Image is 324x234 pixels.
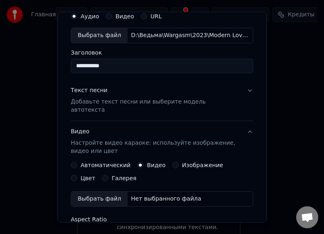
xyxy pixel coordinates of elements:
[151,13,162,19] label: URL
[71,86,108,95] div: Текст песни
[128,31,253,40] div: D:\Ведьма\Wargasm\2023\Modern Love\MP3\WARGASM – Modern Love.mp3
[71,98,240,114] p: Добавьте текст песни или выберите модель автотекста
[71,80,253,121] button: Текст песниДобавьте текст песни или выберите модель автотекста
[112,175,137,181] label: Галерея
[71,128,240,155] div: Видео
[71,216,253,222] label: Aspect Ratio
[81,175,95,181] label: Цвет
[71,139,240,155] p: Настройте видео караоке: используйте изображение, видео или цвет
[115,13,134,19] label: Видео
[182,162,223,168] label: Изображение
[81,13,99,19] label: Аудио
[81,162,130,168] label: Автоматический
[71,121,253,162] button: ВидеоНастройте видео караоке: используйте изображение, видео или цвет
[128,195,205,203] div: Нет выбранного файла
[71,192,128,206] div: Выбрать файл
[71,50,253,55] label: Заголовок
[71,28,128,43] div: Выбрать файл
[147,162,166,168] label: Видео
